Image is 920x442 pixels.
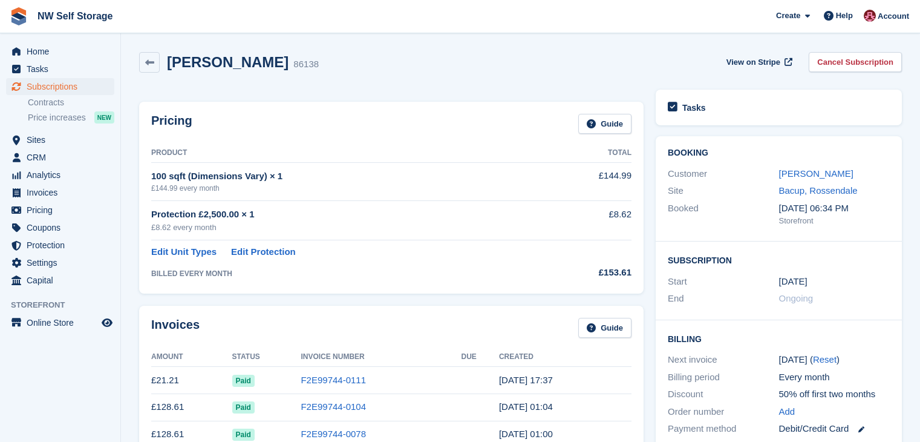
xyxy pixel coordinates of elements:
[6,167,114,183] a: menu
[167,54,289,70] h2: [PERSON_NAME]
[668,202,779,227] div: Booked
[27,78,99,95] span: Subscriptions
[809,52,902,72] a: Cancel Subscription
[499,401,553,412] time: 2025-08-16 00:04:34 UTC
[27,149,99,166] span: CRM
[6,184,114,201] a: menu
[151,268,543,279] div: BILLED EVERY MONTH
[301,375,366,385] a: F2E99744-0111
[33,6,117,26] a: NW Self Storage
[11,299,120,311] span: Storefront
[836,10,853,22] span: Help
[779,215,890,227] div: Storefront
[668,353,779,367] div: Next invoice
[779,168,853,179] a: [PERSON_NAME]
[779,353,890,367] div: [DATE] ( )
[6,43,114,60] a: menu
[543,266,631,280] div: £153.61
[232,348,301,367] th: Status
[94,111,114,124] div: NEW
[27,314,99,331] span: Online Store
[668,254,890,266] h2: Subscription
[726,56,780,68] span: View on Stripe
[151,114,192,134] h2: Pricing
[668,275,779,289] div: Start
[6,202,114,219] a: menu
[27,61,99,78] span: Tasks
[6,131,114,148] a: menu
[6,237,114,254] a: menu
[864,10,876,22] img: Josh Vines
[100,315,114,330] a: Preview store
[779,202,890,216] div: [DATE] 06:34 PM
[6,272,114,289] a: menu
[151,318,200,338] h2: Invoices
[499,348,631,367] th: Created
[6,219,114,236] a: menu
[878,10,909,22] span: Account
[28,97,114,108] a: Contracts
[151,367,232,394] td: £21.21
[499,375,553,385] time: 2025-08-20 16:37:48 UTC
[232,375,255,387] span: Paid
[779,293,814,303] span: Ongoing
[779,275,807,289] time: 2025-05-16 00:00:00 UTC
[27,202,99,219] span: Pricing
[668,292,779,306] div: End
[27,254,99,271] span: Settings
[232,401,255,414] span: Paid
[6,314,114,331] a: menu
[543,162,631,200] td: £144.99
[6,254,114,271] a: menu
[151,143,543,163] th: Product
[668,148,890,158] h2: Booking
[151,245,217,259] a: Edit Unit Types
[668,167,779,181] div: Customer
[151,170,543,183] div: 100 sqft (Dimensions Vary) × 1
[151,222,543,234] div: £8.62 every month
[668,184,779,198] div: Site
[499,429,553,439] time: 2025-07-16 00:00:36 UTC
[293,58,319,71] div: 86138
[27,43,99,60] span: Home
[779,422,890,436] div: Debit/Credit Card
[543,143,631,163] th: Total
[461,348,498,367] th: Due
[779,405,795,419] a: Add
[151,348,232,367] th: Amount
[27,184,99,201] span: Invoices
[27,219,99,236] span: Coupons
[10,7,28,25] img: stora-icon-8386f47178a22dfd0bd8f6a31ec36ba5ce8667c1dd55bd0f319d3a0aa187defe.svg
[578,318,631,338] a: Guide
[27,237,99,254] span: Protection
[231,245,296,259] a: Edit Protection
[301,348,461,367] th: Invoice Number
[543,201,631,240] td: £8.62
[668,422,779,436] div: Payment method
[151,394,232,421] td: £128.61
[779,185,858,196] a: Bacup, Rossendale
[232,429,255,441] span: Paid
[28,112,86,124] span: Price increases
[779,371,890,384] div: Every month
[776,10,800,22] span: Create
[578,114,631,134] a: Guide
[668,405,779,419] div: Order number
[682,102,706,113] h2: Tasks
[6,61,114,78] a: menu
[301,429,366,439] a: F2E99744-0078
[27,131,99,148] span: Sites
[813,354,837,364] a: Reset
[668,388,779,401] div: Discount
[151,208,543,222] div: Protection £2,500.00 × 1
[301,401,366,412] a: F2E99744-0104
[6,149,114,166] a: menu
[722,52,795,72] a: View on Stripe
[151,183,543,194] div: £144.99 every month
[668,332,890,345] h2: Billing
[27,272,99,289] span: Capital
[779,388,890,401] div: 50% off first two months
[668,371,779,384] div: Billing period
[28,111,114,124] a: Price increases NEW
[27,167,99,183] span: Analytics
